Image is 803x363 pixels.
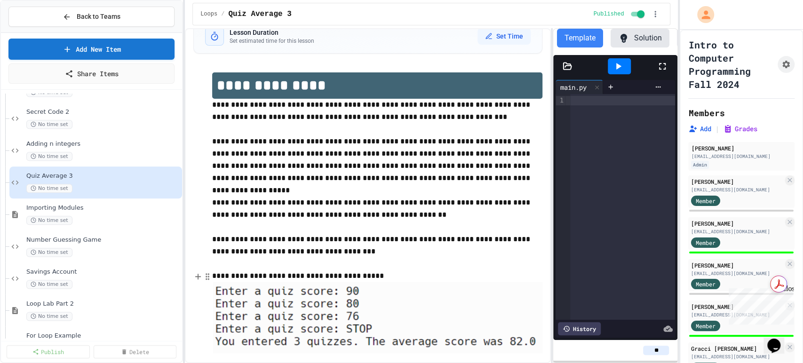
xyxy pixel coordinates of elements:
div: 1 [556,96,565,105]
div: [PERSON_NAME] [691,219,783,228]
span: Quiz Average 3 [228,8,291,20]
p: Set estimated time for this lesson [230,37,314,45]
div: My Account [687,4,716,25]
a: Delete [94,345,177,358]
a: Publish [7,345,90,358]
button: Back to Teams [8,7,175,27]
span: No time set [26,280,72,289]
span: Member [696,280,716,288]
span: / [221,10,224,18]
span: Number Guessing Game [26,236,180,244]
span: Published [594,10,624,18]
div: [EMAIL_ADDRESS][DOMAIN_NAME] [691,153,792,160]
div: [EMAIL_ADDRESS][DOMAIN_NAME] [691,353,783,360]
span: Importing Modules [26,204,180,212]
button: Add [688,124,711,134]
span: Member [696,322,716,330]
button: Assignment Settings [778,56,795,73]
span: No time set [26,184,72,193]
div: Content is published and visible to students [594,8,647,20]
span: Secret Code 2 [26,108,180,116]
iframe: chat widget [763,325,794,354]
span: No time set [26,120,72,129]
div: [EMAIL_ADDRESS][DOMAIN_NAME] [691,270,783,277]
a: Share Items [8,63,175,84]
span: Back to Teams [77,12,120,22]
div: Admin [691,161,709,169]
button: Tests [677,29,726,47]
div: History [558,322,601,335]
button: Set Time [477,28,531,45]
button: Solution [611,29,669,47]
div: [PERSON_NAME] [691,177,783,186]
div: [EMAIL_ADDRESS][DOMAIN_NAME] [691,228,783,235]
span: Loops [200,10,217,18]
span: No time set [26,312,72,321]
span: Adding n integers [26,140,180,148]
span: No time set [26,248,72,257]
a: Add New Item [8,39,175,60]
div: Gracci [PERSON_NAME] [691,344,783,353]
span: | [715,123,719,134]
span: Member [696,238,716,247]
span: Savings Account [26,268,180,276]
h3: Lesson Duration [230,28,314,37]
div: main.py [556,80,603,94]
button: Grades [723,124,757,134]
div: Chat with us now!Close [4,4,65,60]
span: Member [696,197,716,205]
div: [PERSON_NAME] [691,261,783,269]
div: [EMAIL_ADDRESS][DOMAIN_NAME] [691,186,783,193]
span: Loop Lab Part 2 [26,300,180,308]
span: For Loop Example [26,332,180,340]
h2: Members [688,106,724,119]
span: Quiz Average 3 [26,172,180,180]
div: [PERSON_NAME] [691,302,783,311]
div: main.py [556,82,591,92]
iframe: chat widget [725,284,794,324]
h1: Intro to Computer Programming Fall 2024 [688,38,774,91]
button: Template [557,29,603,47]
span: No time set [26,216,72,225]
span: No time set [26,152,72,161]
div: [PERSON_NAME] [691,144,792,152]
div: [EMAIL_ADDRESS][DOMAIN_NAME] [691,311,783,318]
